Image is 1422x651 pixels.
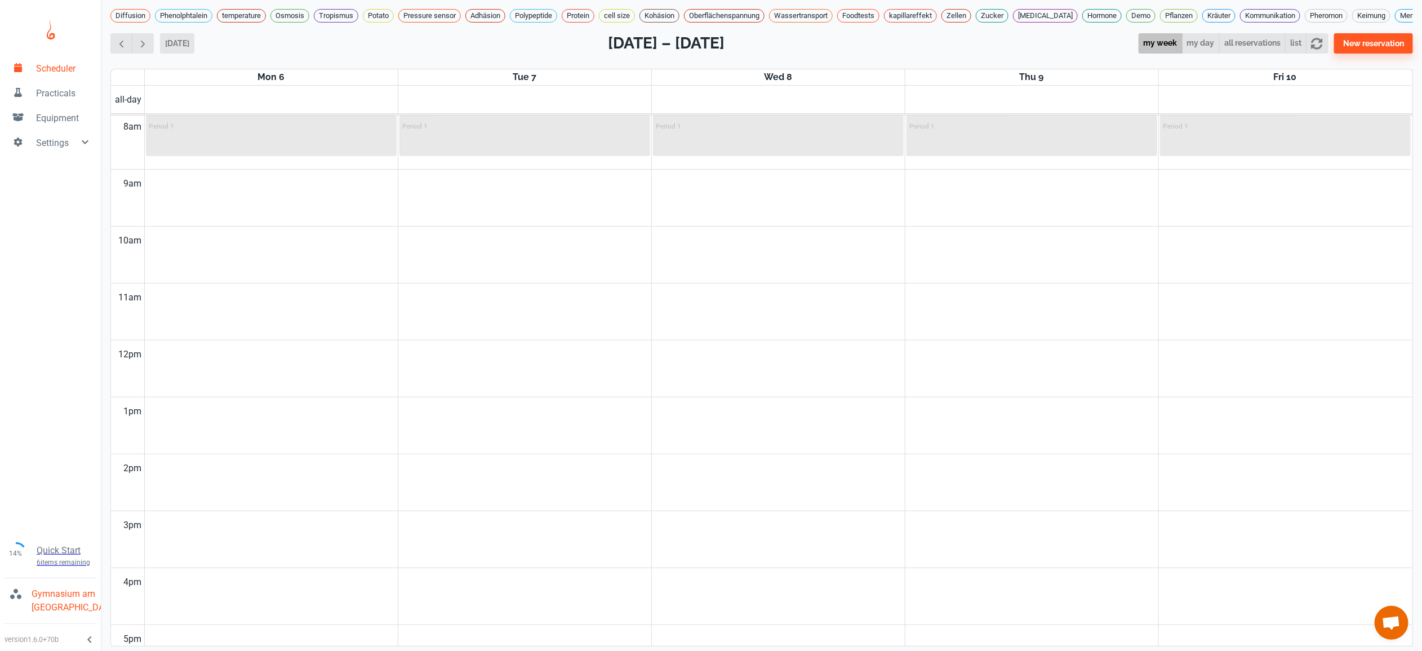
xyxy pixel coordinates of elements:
[271,10,309,21] span: Osmosis
[1375,606,1408,640] div: Chat öffnen
[1126,9,1156,23] div: Demo
[111,10,150,21] span: Diffusion
[1013,9,1078,23] div: [MEDICAL_DATA]
[1161,10,1197,21] span: Pflanzen
[363,10,393,21] span: Potato
[122,568,144,596] div: 4pm
[510,9,557,23] div: Polypeptide
[122,511,144,539] div: 3pm
[1240,9,1300,23] div: Kommunikation
[122,170,144,198] div: 9am
[403,122,428,130] p: Period 1
[1285,33,1307,54] button: list
[122,113,144,141] div: 8am
[838,10,879,21] span: Foodtests
[685,10,764,21] span: Oberflächenspannung
[363,9,394,23] div: Potato
[270,9,309,23] div: Osmosis
[510,69,539,85] a: October 7, 2025
[599,9,635,23] div: cell size
[110,9,150,23] div: Diffusion
[562,10,594,21] span: Protein
[122,454,144,482] div: 2pm
[884,9,937,23] div: kapillareffekt
[1014,10,1077,21] span: [MEDICAL_DATA]
[1353,10,1390,21] span: Keimung
[562,9,594,23] div: Protein
[314,9,358,23] div: Tropismus
[608,32,725,55] h2: [DATE] – [DATE]
[1241,10,1300,21] span: Kommunikation
[1219,33,1286,54] button: all reservations
[155,10,212,21] span: Phenolphtalein
[1082,9,1122,23] div: Hormone
[770,10,832,21] span: Wassertransport
[217,9,266,23] div: temperature
[885,10,936,21] span: kapillareffekt
[117,284,144,312] div: 11am
[684,9,765,23] div: Oberflächenspannung
[640,10,679,21] span: Kohäsion
[1083,10,1121,21] span: Hormone
[217,10,265,21] span: temperature
[117,227,144,255] div: 10am
[769,9,833,23] div: Wassertransport
[113,93,144,107] span: all-day
[510,10,557,21] span: Polypeptide
[110,33,132,54] button: Previous week
[1160,9,1198,23] div: Pflanzen
[976,9,1008,23] div: Zucker
[1017,69,1046,85] a: October 9, 2025
[398,9,461,23] div: Pressure sensor
[942,10,971,21] span: Zellen
[399,10,460,21] span: Pressure sensor
[160,33,194,54] button: [DATE]
[910,122,935,130] p: Period 1
[465,9,505,23] div: Adhäsion
[132,33,154,54] button: Next week
[466,10,505,21] span: Adhäsion
[149,122,175,130] p: Period 1
[1203,10,1235,21] span: Kräuter
[255,69,287,85] a: October 6, 2025
[314,10,358,21] span: Tropismus
[941,9,971,23] div: Zellen
[1163,122,1189,130] p: Period 1
[122,397,144,426] div: 1pm
[656,122,682,130] p: Period 1
[1334,33,1413,54] button: New reservation
[837,9,879,23] div: Foodtests
[1306,33,1328,54] button: refresh
[1305,9,1348,23] div: Pheromon
[599,10,634,21] span: cell size
[1272,69,1299,85] a: October 10, 2025
[155,9,212,23] div: Phenolphtalein
[117,340,144,369] div: 12pm
[976,10,1008,21] span: Zucker
[1127,10,1155,21] span: Demo
[1352,9,1390,23] div: Keimung
[639,9,679,23] div: Kohäsion
[1202,9,1236,23] div: Kräuter
[1305,10,1347,21] span: Pheromon
[762,69,794,85] a: October 8, 2025
[1139,33,1183,54] button: my week
[1182,33,1220,54] button: my day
